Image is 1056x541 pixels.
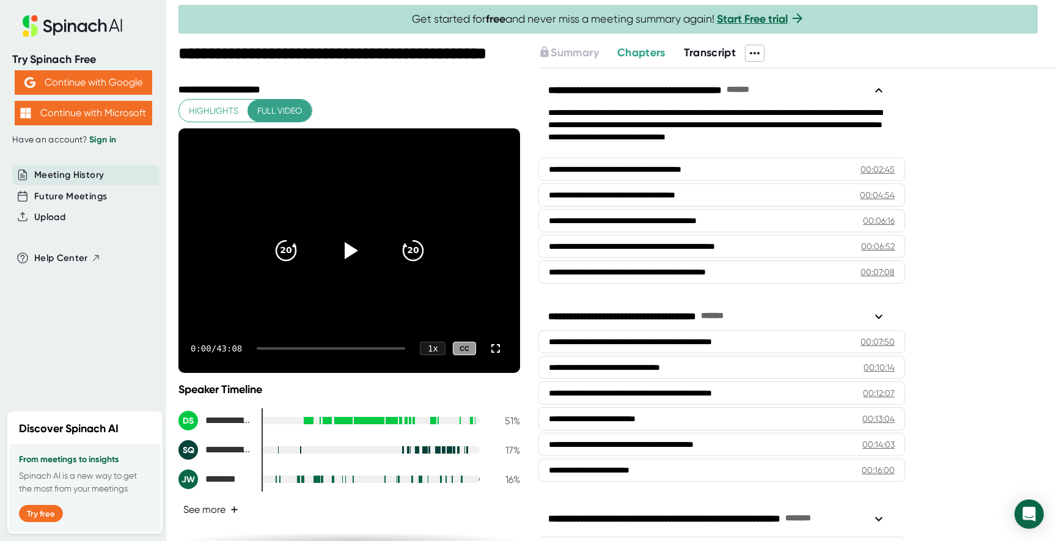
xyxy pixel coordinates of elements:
[617,45,665,61] button: Chapters
[864,361,895,374] div: 00:10:14
[12,53,154,67] div: Try Spinach Free
[860,163,895,175] div: 00:02:45
[257,103,302,119] span: Full video
[19,469,151,495] p: Spinach AI is a new way to get the most from your meetings
[684,46,736,59] span: Transcript
[34,251,88,265] span: Help Center
[19,505,63,522] button: Try free
[15,70,152,95] button: Continue with Google
[19,421,119,437] h2: Discover Spinach AI
[412,12,805,26] span: Get started for and never miss a meeting summary again!
[34,251,101,265] button: Help Center
[420,342,446,355] div: 1 x
[684,45,736,61] button: Transcript
[538,45,598,61] button: Summary
[717,12,788,26] a: Start Free trial
[178,411,198,430] div: DS
[178,499,243,520] button: See more+
[179,100,248,122] button: Highlights
[230,505,238,515] span: +
[486,12,505,26] b: free
[89,134,116,145] a: Sign in
[551,46,598,59] span: Summary
[34,190,107,204] button: Future Meetings
[860,266,895,278] div: 00:07:08
[453,342,476,356] div: CC
[862,438,895,451] div: 00:14:03
[490,474,520,485] div: 16 %
[861,240,895,252] div: 00:06:52
[34,168,104,182] button: Meeting History
[490,415,520,427] div: 51 %
[860,189,895,201] div: 00:04:54
[178,440,198,460] div: SQ
[19,455,151,465] h3: From meetings to insights
[248,100,312,122] button: Full video
[178,440,252,460] div: Sophia Quinter
[863,215,895,227] div: 00:06:16
[191,344,242,353] div: 0:00 / 43:08
[15,101,152,125] button: Continue with Microsoft
[24,77,35,88] img: Aehbyd4JwY73AAAAAElFTkSuQmCC
[12,134,154,145] div: Have an account?
[178,469,252,489] div: J Watson
[862,413,895,425] div: 00:13:04
[34,210,65,224] button: Upload
[538,45,617,62] div: Upgrade to access
[178,469,198,489] div: JW
[178,411,252,430] div: Daniel - SecureW2
[1014,499,1044,529] div: Open Intercom Messenger
[617,46,665,59] span: Chapters
[189,103,238,119] span: Highlights
[863,387,895,399] div: 00:12:07
[490,444,520,456] div: 17 %
[860,336,895,348] div: 00:07:50
[178,383,520,396] div: Speaker Timeline
[862,464,895,476] div: 00:16:00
